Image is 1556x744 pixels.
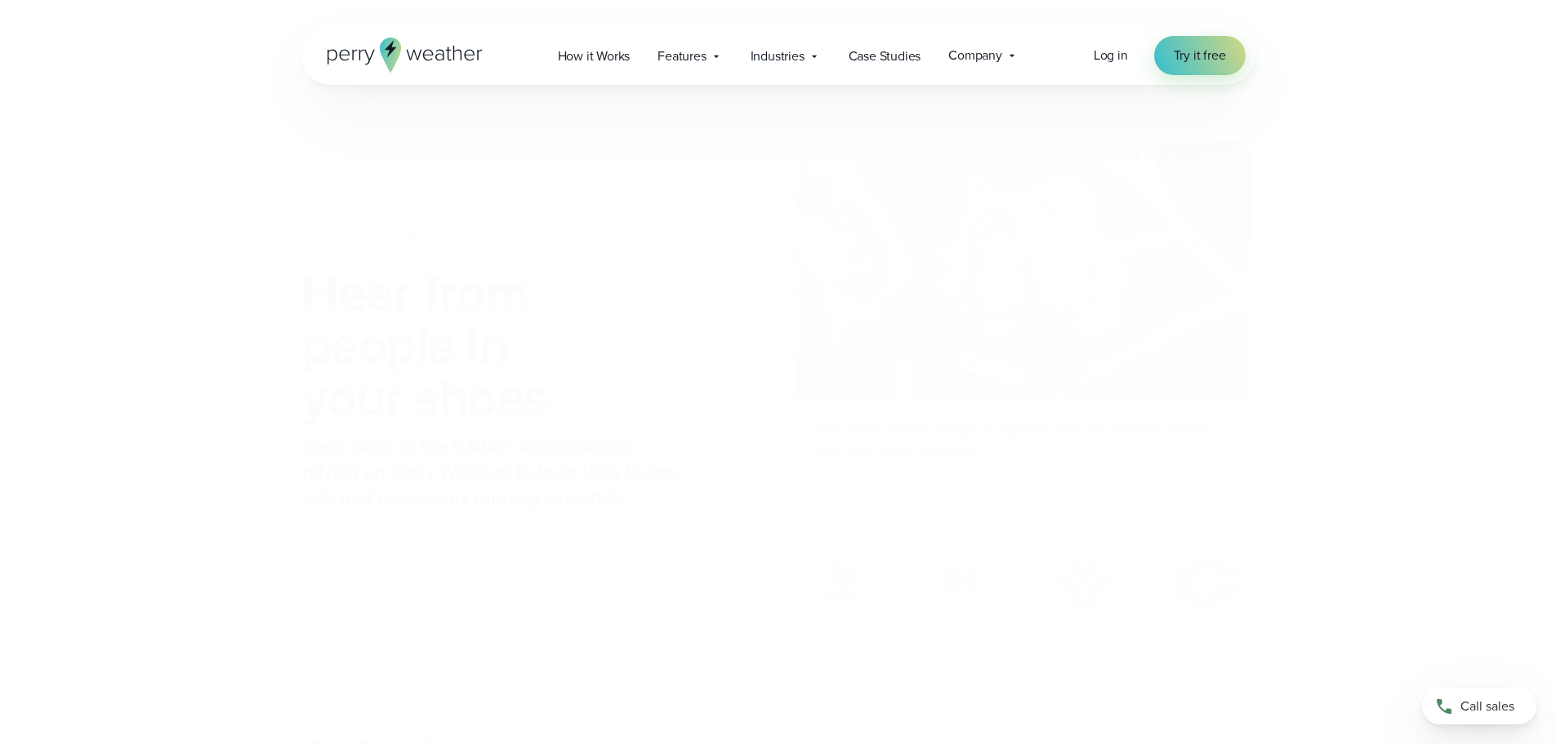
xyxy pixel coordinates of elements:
span: Case Studies [849,47,921,66]
a: Try it free [1154,36,1246,75]
a: Call sales [1422,688,1536,724]
a: How it Works [544,39,644,73]
span: Industries [751,47,805,66]
span: Features [658,47,706,66]
span: Call sales [1460,697,1514,716]
span: Company [948,46,1002,65]
a: Log in [1094,46,1128,65]
span: Try it free [1174,46,1226,65]
span: How it Works [558,47,631,66]
a: Case Studies [835,39,935,73]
